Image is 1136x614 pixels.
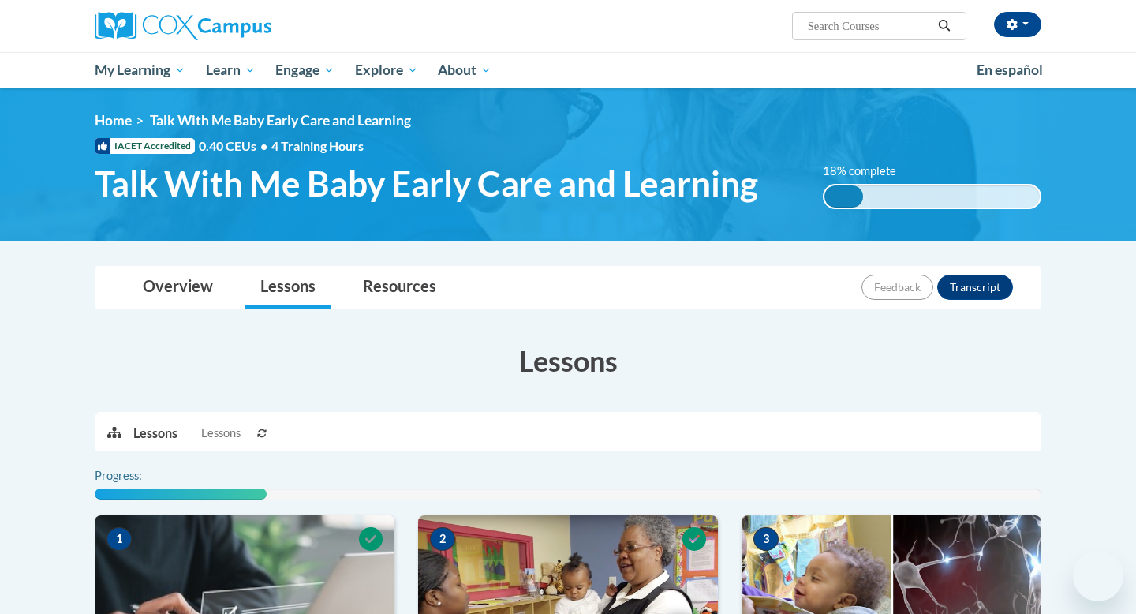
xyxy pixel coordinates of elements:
span: • [260,138,267,153]
span: En español [977,62,1043,78]
p: Lessons [133,425,177,442]
a: Lessons [245,267,331,309]
h3: Lessons [95,341,1041,380]
div: Main menu [71,52,1065,88]
a: Engage [265,52,345,88]
span: 2 [430,527,455,551]
span: 1 [106,527,132,551]
a: Cox Campus [95,12,394,40]
span: 3 [753,527,779,551]
span: Explore [355,61,418,80]
a: About [428,52,503,88]
span: 4 Training Hours [271,138,364,153]
span: IACET Accredited [95,138,195,154]
a: Resources [347,267,452,309]
span: Learn [206,61,256,80]
button: Transcript [937,275,1013,300]
a: Home [95,112,132,129]
a: Learn [196,52,266,88]
span: Talk With Me Baby Early Care and Learning [95,163,758,204]
span: My Learning [95,61,185,80]
a: En español [966,54,1053,87]
a: Overview [127,267,229,309]
img: Cox Campus [95,12,271,40]
a: Explore [345,52,428,88]
span: Engage [275,61,334,80]
span: Talk With Me Baby Early Care and Learning [150,112,411,129]
a: My Learning [84,52,196,88]
input: Search Courses [806,17,932,36]
span: 0.40 CEUs [199,137,271,155]
button: Feedback [861,275,933,300]
button: Account Settings [994,12,1041,37]
iframe: Button to launch messaging window [1073,551,1123,601]
span: Lessons [201,425,241,442]
span: About [438,61,491,80]
label: Progress: [95,467,185,485]
button: Search [932,17,956,36]
label: 18% complete [823,163,914,180]
div: 18% complete [824,185,863,208]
